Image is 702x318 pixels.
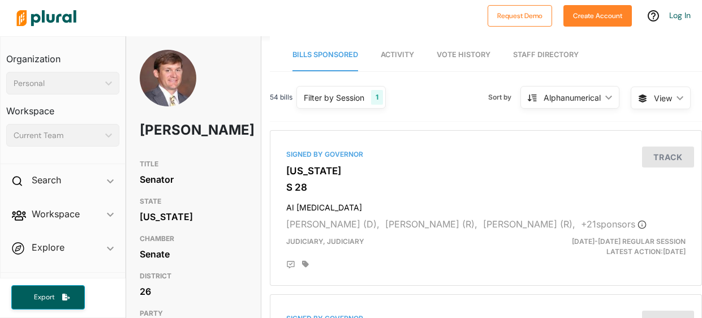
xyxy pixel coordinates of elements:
span: 54 bills [270,92,292,102]
h1: [PERSON_NAME] [140,113,204,147]
div: Latest Action: [DATE] [555,237,694,257]
a: Activity [381,39,414,71]
button: Create Account [563,5,632,27]
a: Request Demo [488,9,552,21]
span: View [654,92,672,104]
span: Activity [381,50,414,59]
div: 1 [371,90,383,105]
a: Create Account [563,9,632,21]
button: Track [642,147,694,167]
h3: CHAMBER [140,232,247,246]
button: Request Demo [488,5,552,27]
h2: Search [32,174,61,186]
div: Senator [140,171,247,188]
h3: STATE [140,195,247,208]
h3: Organization [6,42,119,67]
div: Signed by Governor [286,149,686,160]
span: Bills Sponsored [292,50,358,59]
h3: Workspace [6,94,119,119]
span: Vote History [437,50,490,59]
span: + 21 sponsor s [581,218,647,230]
span: Judiciary, Judiciary [286,237,364,246]
div: Alphanumerical [544,92,601,104]
span: [PERSON_NAME] (R), [483,218,575,230]
a: Log In [669,10,691,20]
h4: AI [MEDICAL_DATA] [286,197,686,213]
button: Export [11,285,85,310]
h3: DISTRICT [140,269,247,283]
div: Current Team [14,130,101,141]
div: [US_STATE] [140,208,247,225]
h3: [US_STATE] [286,165,686,177]
span: Export [26,293,62,302]
img: Headshot of Russell Ott [140,50,196,110]
div: 26 [140,283,247,300]
h3: S 28 [286,182,686,193]
span: [PERSON_NAME] (R), [385,218,477,230]
div: Add tags [302,260,309,268]
a: Staff Directory [513,39,579,71]
div: Senate [140,246,247,263]
span: [PERSON_NAME] (D), [286,218,380,230]
div: Filter by Session [304,92,364,104]
span: Sort by [488,92,520,102]
h3: TITLE [140,157,247,171]
div: Add Position Statement [286,260,295,269]
div: Personal [14,78,101,89]
a: Bills Sponsored [292,39,358,71]
span: [DATE]-[DATE] Regular Session [572,237,686,246]
a: Vote History [437,39,490,71]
